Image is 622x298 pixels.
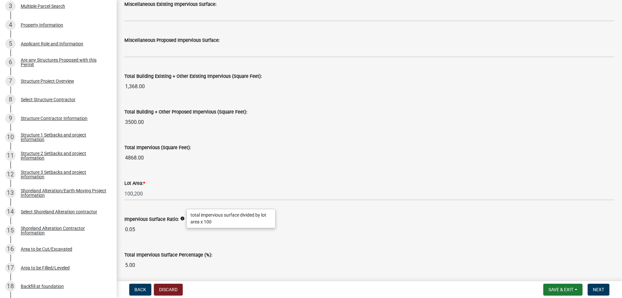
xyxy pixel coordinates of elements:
div: Shoreland Alteration/Earth-Moving Project Information [21,188,106,197]
div: Backfill at foundation [21,284,64,289]
div: Structure 1 Setbacks and project information [21,133,106,142]
label: Total Building Existing + Other Existing Impervious (Square Feet): [124,74,262,79]
label: Lot Area: [124,181,145,186]
div: 16 [5,244,16,254]
button: Back [129,284,151,295]
div: Applicant Role and Information [21,42,83,46]
span: Save & Exit [548,287,573,292]
div: 8 [5,94,16,105]
label: Total Impervious (Square Feet): [124,146,191,150]
div: Shoreland Alteration Contractor Information [21,226,106,235]
div: 6 [5,57,16,67]
button: Next [588,284,609,295]
div: Structure Contractor Information [21,116,87,121]
div: 7 [5,76,16,86]
div: 14 [5,207,16,217]
span: Back [134,287,146,292]
div: 15 [5,225,16,236]
label: Miscellaneous Existing Impervious Surface: [124,2,216,7]
div: 13 [5,188,16,198]
label: Total Impervious Surface Percentage (%): [124,253,212,257]
div: Structure 2 Setbacks and project information [21,151,106,160]
div: Select Structure Contractor [21,97,75,102]
div: Property Information [21,23,63,27]
label: Impervious Surface Ratio: [124,217,179,222]
div: 11 [5,150,16,161]
span: Next [593,287,604,292]
div: 4 [5,20,16,30]
div: 12 [5,169,16,180]
div: Area to be Cut/Excavated [21,247,72,251]
button: Save & Exit [543,284,582,295]
label: Miscellaneous Proposed Impervious Surface: [124,38,220,43]
div: 10 [5,132,16,142]
div: Area to be Filled/Leveled [21,266,70,270]
div: 17 [5,263,16,273]
div: Are any Structures Proposed with this Permit [21,58,106,67]
div: Structure Project Overview [21,79,74,83]
div: total impervious surface divided by lot area x 100 [187,209,275,228]
div: Select Shoreland Alteration contractor [21,209,97,214]
div: 3 [5,1,16,11]
label: Total Building + Other Proposed Impervious (Square Feet): [124,110,247,114]
div: Multiple Parcel Search [21,4,65,8]
div: 18 [5,281,16,292]
div: Structure 3 Setbacks and project information [21,170,106,179]
div: 9 [5,113,16,124]
div: 5 [5,39,16,49]
button: Discard [154,284,183,295]
i: info [180,216,185,221]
